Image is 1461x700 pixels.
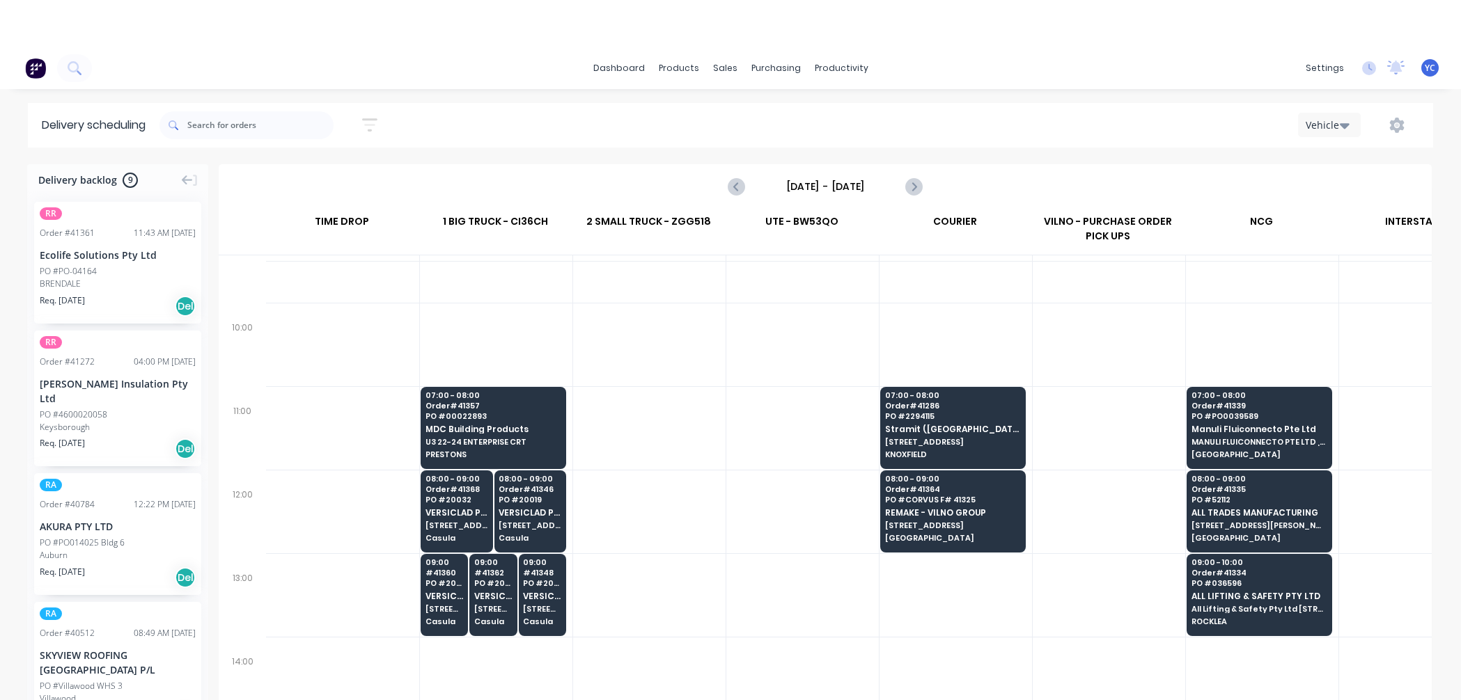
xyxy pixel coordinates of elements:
[879,209,1031,240] div: COURIER
[28,103,159,148] div: Delivery scheduling
[652,58,706,79] div: products
[1185,209,1338,240] div: NCG
[1192,605,1327,613] span: All Lifting & Safety Pty Ltd [STREET_ADDRESS]
[425,401,561,410] span: Order # 41357
[219,570,266,653] div: 13:00
[425,617,464,626] span: Casula
[885,495,1020,504] span: PO # CORVUS F# 41325
[1192,617,1327,626] span: ROCKLEA
[175,296,196,317] div: Del
[1192,591,1327,600] span: ALL LIFTING & SAFETY PTY LTD
[808,58,875,79] div: productivity
[1192,450,1327,459] span: [GEOGRAPHIC_DATA]
[1192,495,1327,504] span: PO # 52112
[586,58,652,79] a: dashboard
[499,521,561,530] span: [STREET_ADDRESS]
[499,495,561,504] span: PO # 20019
[40,356,95,368] div: Order # 41272
[40,421,196,433] div: Keysborough
[499,485,561,493] span: Order # 41346
[425,475,487,483] span: 08:00 - 09:00
[885,450,1020,459] span: KNOXFIELD
[40,376,196,406] div: [PERSON_NAME] Insulation Pty Ltd
[40,265,97,278] div: PO #PO-04164
[425,508,487,517] span: VERSICLAD PTY LTD
[425,495,487,504] span: PO # 20032
[219,403,266,486] div: 11:00
[1192,391,1327,399] span: 07:00 - 08:00
[1414,653,1447,686] iframe: Intercom live chat
[40,479,62,491] span: RA
[474,617,513,626] span: Casula
[885,521,1020,530] span: [STREET_ADDRESS]
[1192,534,1327,542] span: [GEOGRAPHIC_DATA]
[40,549,196,562] div: Auburn
[219,319,266,403] div: 10:00
[1192,401,1327,410] span: Order # 41339
[1192,579,1327,587] span: PO # 036596
[499,475,561,483] span: 08:00 - 09:00
[40,498,95,511] div: Order # 40784
[425,412,561,420] span: PO # 00022893
[523,568,561,577] span: # 41348
[134,356,196,368] div: 04:00 PM [DATE]
[1192,438,1327,446] span: MANULI FLUICONNECTO PTE LTD , [STREET_ADDRESS]
[425,591,464,600] span: VERSICLAD PTY LTD
[1298,113,1361,137] button: Vehicle
[499,534,561,542] span: Casula
[40,248,196,262] div: Ecolife Solutions Pty Ltd
[523,558,561,566] span: 09:00
[523,591,561,600] span: VERSICLAD PTY LTD
[40,627,95,639] div: Order # 40512
[474,568,513,577] span: # 41362
[885,401,1020,410] span: Order # 41286
[134,498,196,511] div: 12:22 PM [DATE]
[40,336,62,349] span: RR
[175,567,196,588] div: Del
[134,627,196,639] div: 08:49 AM [DATE]
[40,536,125,549] div: PO #PO014025 Bldg 6
[885,424,1020,433] span: Stramit ([GEOGRAPHIC_DATA])
[425,438,561,446] span: U3 22-24 ENTERPRISE CRT
[474,605,513,613] span: [STREET_ADDRESS]
[1299,58,1351,79] div: settings
[885,485,1020,493] span: Order # 41364
[425,534,487,542] span: Casula
[523,579,561,587] span: PO # 20018
[885,508,1020,517] span: REMAKE - VILNO GROUP
[425,558,464,566] span: 09:00
[40,227,95,239] div: Order # 41361
[40,607,62,620] span: RA
[1032,209,1185,255] div: VILNO - PURCHASE ORDER PICK UPS
[474,579,513,587] span: PO # 20031
[425,579,464,587] span: PO # 20022
[1425,62,1435,74] span: YC
[1192,424,1327,433] span: Manuli Fluiconnecto Pte Ltd
[40,408,107,421] div: PO #4600020058
[885,534,1020,542] span: [GEOGRAPHIC_DATA]
[1192,558,1327,566] span: 09:00 - 10:00
[425,450,561,459] span: PRESTONS
[744,58,808,79] div: purchasing
[40,207,62,220] span: RR
[425,485,487,493] span: Order # 41368
[425,568,464,577] span: # 41360
[474,591,513,600] span: VERSICLAD PTY LTD
[425,391,561,399] span: 07:00 - 08:00
[1192,521,1327,530] span: [STREET_ADDRESS][PERSON_NAME]
[187,111,334,139] input: Search for orders
[523,617,561,626] span: Casula
[134,227,196,239] div: 11:43 AM [DATE]
[25,58,46,79] img: Factory
[40,278,196,290] div: BRENDALE
[425,521,487,530] span: [STREET_ADDRESS]
[425,424,561,433] span: MDC Building Products
[1192,485,1327,493] span: Order # 41335
[706,58,744,79] div: sales
[474,558,513,566] span: 09:00
[425,605,464,613] span: [STREET_ADDRESS]
[1192,568,1327,577] span: Order # 41334
[38,173,117,187] span: Delivery backlog
[219,236,266,319] div: 09:00
[1192,475,1327,483] span: 08:00 - 09:00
